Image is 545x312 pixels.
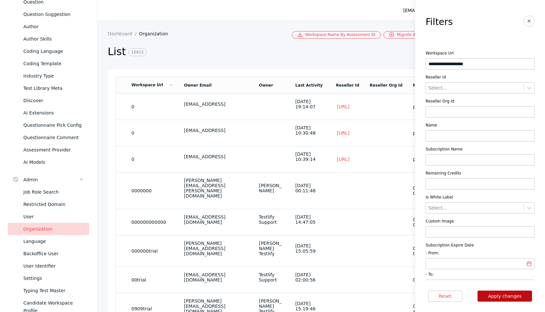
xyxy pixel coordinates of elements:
a: Language [8,235,89,247]
a: Workspace Name By Assessment ID [292,31,381,39]
a: Workspace Url [131,83,174,87]
label: Custom Image [426,219,535,224]
a: Question Suggestion [8,8,89,20]
section: 0 [131,104,174,109]
span: 16815 [128,48,147,56]
a: [URL] [336,130,350,136]
a: Author Skills [8,33,89,45]
div: [PERSON_NAME] [259,183,285,193]
a: Coding Language [8,45,89,57]
div: Ai Extensions [23,109,84,117]
div: Admin [23,176,79,184]
div: [DATE] 10:39:14 [295,151,325,162]
div: [DATE] 02:00:56 [295,272,325,282]
section: 000000trial [413,246,432,256]
div: [DATE] 10:30:48 [295,125,325,136]
div: Backoffice User [23,250,84,258]
a: Author [8,20,89,33]
section: prefix0 [413,104,432,109]
label: Reseller Org Id [426,99,535,104]
div: Questionnaire Comment [23,134,84,141]
a: Questionnaire Comment [8,131,89,144]
a: Restricted Domain [8,198,89,210]
div: Organization [23,225,84,233]
h3: Filters [426,17,453,27]
section: 000000000000 [131,220,174,225]
a: Assessment Provider [8,144,89,156]
label: Is White Label [426,195,535,200]
label: Subscription Expire Date [426,243,535,248]
section: 0000000 [131,188,174,193]
a: Typing Test Master [8,284,89,297]
a: Questionnaire Pick Config [8,119,89,131]
div: Assessment Provider [23,146,84,154]
div: Language [23,237,84,245]
div: Author Skills [23,35,84,43]
div: [EMAIL_ADDRESS] [184,154,248,159]
div: [DATE] 00:11:48 [295,183,325,193]
a: Reseller Id [336,83,359,88]
div: Testlify Support [259,272,285,282]
div: [DATE] 15:19:46 [295,301,325,311]
div: User Identifier [23,262,84,270]
div: [EMAIL_ADDRESS][PERSON_NAME][DOMAIN_NAME] [403,6,520,14]
div: [DATE] 15:05:59 [295,243,325,254]
div: Settings [23,274,84,282]
div: Coding Template [23,60,84,67]
section: 000000trial [131,248,174,254]
label: Workspace Url [426,51,535,56]
div: [PERSON_NAME] Testlify [259,241,285,256]
section: prefix0 [413,130,432,136]
section: prefix0 [413,157,432,162]
div: [EMAIL_ADDRESS][DOMAIN_NAME] [184,214,248,225]
a: Backoffice User [8,247,89,260]
div: Job Role Search [23,188,84,196]
button: Reset [428,291,462,302]
td: Last Activity [290,77,331,93]
section: 000000000000 [413,217,432,227]
div: Ai Models [23,158,84,166]
label: - To: [426,272,535,277]
a: Coding Template [8,57,89,70]
a: Ai Extensions [8,107,89,119]
div: Question Suggestion [23,10,84,18]
label: Subscription Name [426,147,535,152]
div: [EMAIL_ADDRESS] [184,102,248,107]
a: [URL] [336,104,350,110]
section: 0 [131,130,174,136]
td: Owner Email [179,77,254,93]
a: Organization [139,31,174,36]
div: [EMAIL_ADDRESS] [184,128,248,133]
div: Industry Type [23,72,84,80]
div: Coding Language [23,47,84,55]
label: Reseller Id [426,75,535,80]
a: User [8,210,89,223]
a: Name [413,83,426,88]
a: Discover [8,94,89,107]
a: Ai Models [8,156,89,168]
label: - From: [426,250,535,256]
label: Remaining Credits [426,171,535,176]
section: 0 [131,157,174,162]
a: Migrate Assessment [383,31,442,39]
div: User [23,213,84,221]
a: Industry Type [8,70,89,82]
div: [PERSON_NAME][EMAIL_ADDRESS][DOMAIN_NAME] [184,241,248,256]
section: 0909trial [131,306,174,311]
label: Name [426,123,535,128]
div: [DATE] 14:47:05 [295,214,325,225]
div: [DATE] 19:14:07 [295,99,325,109]
div: Test Library Meta [23,84,84,92]
div: Author [23,23,84,30]
div: [EMAIL_ADDRESS][DOMAIN_NAME] [184,272,248,282]
div: Restricted Domain [23,200,84,208]
a: Dashboard [108,31,139,36]
td: Owner [254,77,290,93]
a: Reseller Org Id [370,83,403,88]
div: Questionnaire Pick Config [23,121,84,129]
a: User Identifier [8,260,89,272]
div: Discover [23,97,84,104]
div: Testlify Support [259,214,285,225]
section: 00trial [413,277,432,282]
h2: List [108,45,434,59]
